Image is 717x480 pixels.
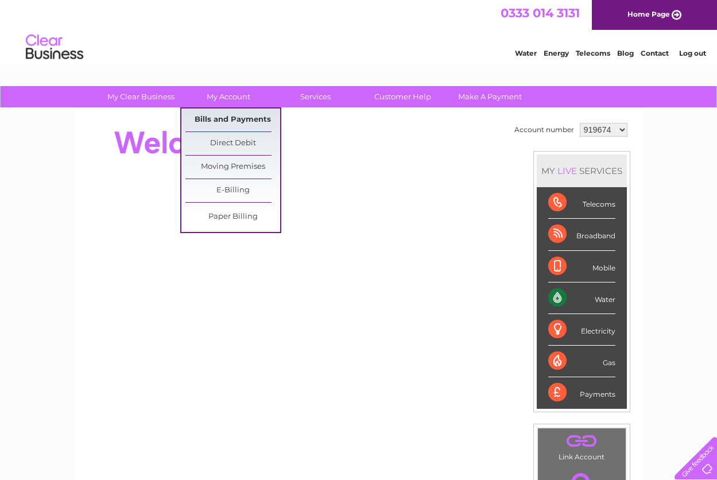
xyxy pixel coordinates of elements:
[537,154,627,187] div: MY SERVICES
[501,6,580,20] a: 0333 014 3131
[185,179,280,202] a: E-Billing
[548,219,615,250] div: Broadband
[679,49,706,57] a: Log out
[548,377,615,408] div: Payments
[541,431,623,451] a: .
[617,49,634,57] a: Blog
[544,49,569,57] a: Energy
[181,86,276,107] a: My Account
[268,86,363,107] a: Services
[355,86,450,107] a: Customer Help
[576,49,610,57] a: Telecoms
[548,187,615,219] div: Telecoms
[443,86,537,107] a: Make A Payment
[94,86,188,107] a: My Clear Business
[185,156,280,179] a: Moving Premises
[185,109,280,131] a: Bills and Payments
[185,206,280,229] a: Paper Billing
[25,30,84,65] img: logo.png
[555,165,579,176] div: LIVE
[641,49,669,57] a: Contact
[88,6,630,56] div: Clear Business is a trading name of Verastar Limited (registered in [GEOGRAPHIC_DATA] No. 3667643...
[548,314,615,346] div: Electricity
[548,251,615,282] div: Mobile
[548,346,615,377] div: Gas
[185,132,280,155] a: Direct Debit
[511,120,577,140] td: Account number
[515,49,537,57] a: Water
[548,282,615,314] div: Water
[537,428,626,464] td: Link Account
